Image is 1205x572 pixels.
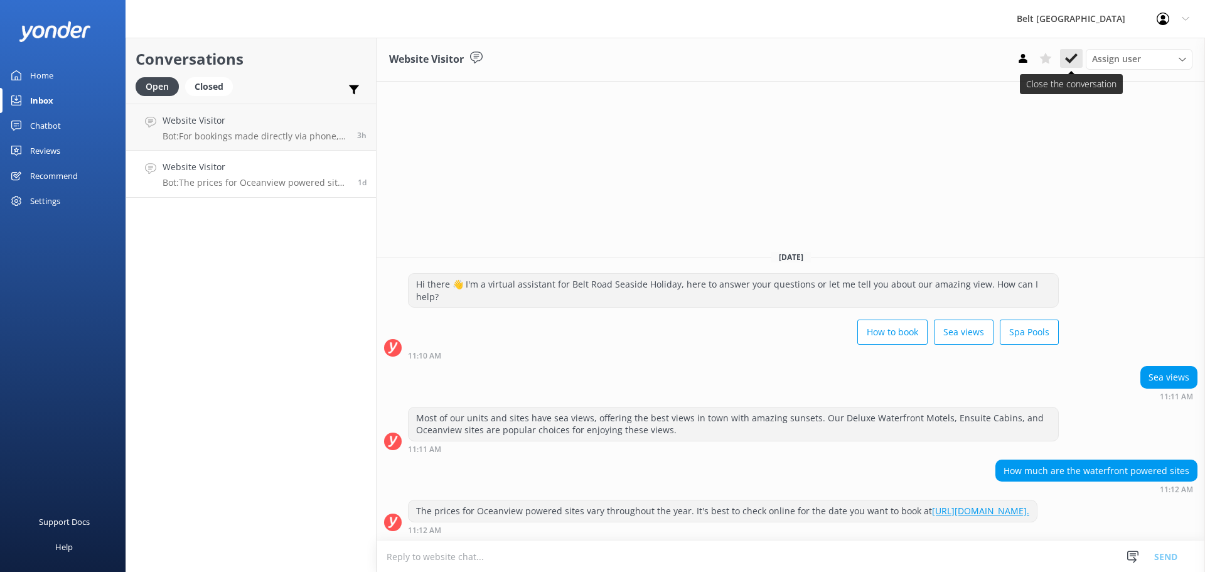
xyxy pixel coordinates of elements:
a: [URL][DOMAIN_NAME]. [932,505,1029,517]
div: Home [30,63,53,88]
div: Aug 28 2025 11:12am (UTC +12:00) Pacific/Auckland [995,485,1197,494]
span: Aug 29 2025 02:28pm (UTC +12:00) Pacific/Auckland [357,130,367,141]
div: Aug 28 2025 11:11am (UTC +12:00) Pacific/Auckland [408,445,1059,453]
span: Aug 28 2025 11:12am (UTC +12:00) Pacific/Auckland [358,177,367,188]
a: Closed [185,79,239,93]
strong: 11:11 AM [408,446,441,453]
div: The prices for Oceanview powered sites vary throughout the year. It's best to check online for th... [409,500,1037,522]
div: Closed [185,77,233,96]
img: yonder-white-logo.png [19,21,91,42]
div: Support Docs [39,509,90,534]
div: Inbox [30,88,53,113]
a: Open [136,79,185,93]
h4: Website Visitor [163,160,348,174]
div: Aug 28 2025 11:10am (UTC +12:00) Pacific/Auckland [408,351,1059,360]
strong: 11:10 AM [408,352,441,360]
div: Help [55,534,73,559]
button: Spa Pools [1000,320,1059,345]
a: Website VisitorBot:For bookings made directly via phone, email, or our website, if you cancel at ... [126,104,376,151]
button: Sea views [934,320,993,345]
button: How to book [857,320,928,345]
div: How much are the waterfront powered sites [996,460,1197,482]
h2: Conversations [136,47,367,71]
span: [DATE] [771,252,811,262]
div: Hi there 👋 I'm a virtual assistant for Belt Road Seaside Holiday, here to answer your questions o... [409,274,1058,307]
strong: 11:12 AM [1160,486,1193,494]
div: Aug 28 2025 11:12am (UTC +12:00) Pacific/Auckland [408,526,1037,534]
div: Assign User [1086,49,1192,69]
div: Sea views [1141,367,1197,388]
h4: Website Visitor [163,114,348,127]
strong: 11:12 AM [408,527,441,534]
div: Most of our units and sites have sea views, offering the best views in town with amazing sunsets.... [409,407,1058,441]
p: Bot: For bookings made directly via phone, email, or our website, if you cancel at least 5 days p... [163,131,348,142]
a: Website VisitorBot:The prices for Oceanview powered sites vary throughout the year. It's best to ... [126,151,376,198]
p: Bot: The prices for Oceanview powered sites vary throughout the year. It's best to check online f... [163,177,348,188]
div: Settings [30,188,60,213]
div: Reviews [30,138,60,163]
div: Aug 28 2025 11:11am (UTC +12:00) Pacific/Auckland [1140,392,1197,401]
strong: 11:11 AM [1160,393,1193,401]
h3: Website Visitor [389,51,464,68]
div: Open [136,77,179,96]
div: Chatbot [30,113,61,138]
div: Recommend [30,163,78,188]
span: Assign user [1092,52,1141,66]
